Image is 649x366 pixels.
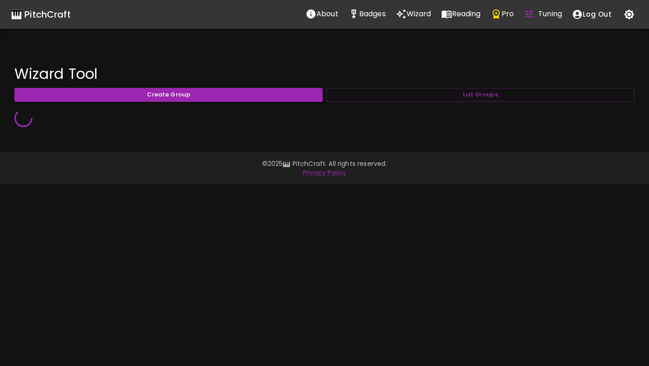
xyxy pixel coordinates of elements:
p: Tuning [538,9,562,19]
button: List Groups [326,88,635,102]
a: Wizard [391,5,436,24]
a: Pro [486,5,519,24]
p: Badges [359,9,386,19]
p: Wizard [407,9,431,19]
button: About [301,5,343,23]
button: account of current user [567,5,617,24]
button: Wizard [391,5,436,23]
button: Create Group [14,88,323,102]
p: Reading [452,9,481,19]
a: Privacy Policy [303,168,346,177]
a: Reading [436,5,486,24]
p: About [316,9,338,19]
a: Stats [343,5,391,24]
a: 🎹 PitchCraft [11,7,71,22]
button: Tuning Quiz [519,5,567,23]
a: About [301,5,343,24]
button: Pro [486,5,519,23]
a: Tuning Quiz [519,5,567,24]
button: Stats [343,5,391,23]
button: Reading [436,5,486,23]
p: Pro [502,9,514,19]
h4: Wizard Tool [14,65,635,83]
p: © 2025 🎹 PitchCraft. All rights reserved. [65,159,584,168]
